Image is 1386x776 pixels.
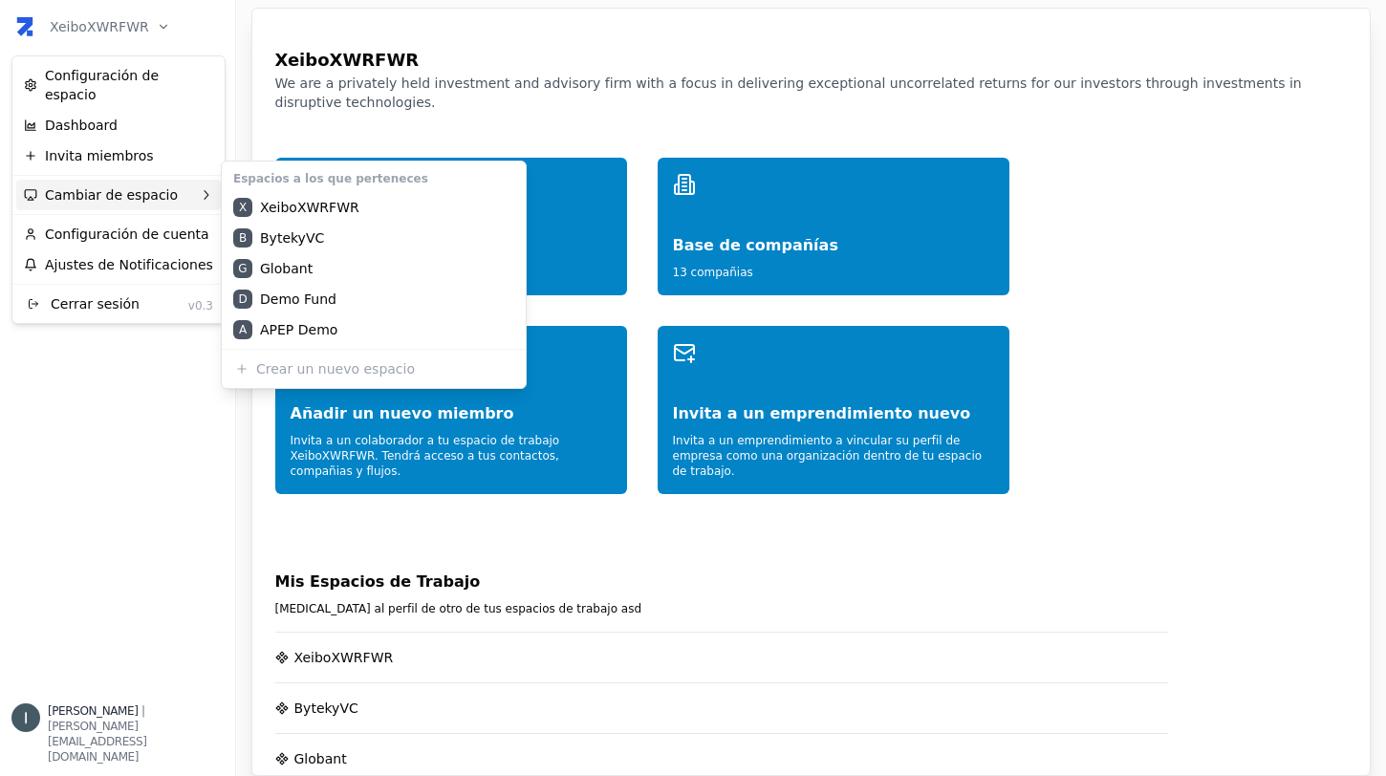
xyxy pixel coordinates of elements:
[226,223,522,253] a: BBytekyVC
[16,180,221,210] div: Cambiar de espacio
[226,192,522,223] a: XXeiboXWRFWR
[16,60,221,110] a: Configuración de espacio
[226,284,522,314] a: DDemo Fund
[233,228,252,248] div: B
[226,192,522,223] div: XeiboXWRFWR
[16,249,221,280] a: Ajustes de Notificaciones
[188,294,213,313] div: v0.3
[24,294,140,313] div: Cerrar sesión
[226,253,522,284] a: GGlobant
[226,354,522,384] div: Crear un nuevo espacio
[226,314,522,345] div: APEP Demo
[16,110,221,140] a: Dashboard
[226,284,522,314] div: Demo Fund
[11,55,226,324] div: XeiboXWRFWR
[233,320,252,339] div: A
[226,223,522,253] div: BytekyVC
[226,165,522,192] div: Espacios a los que perteneces
[233,290,252,309] div: D
[16,219,221,249] a: Configuración de cuenta
[16,140,221,171] a: Invita miembros
[226,314,522,345] a: AAPEP Demo
[233,198,252,217] div: X
[226,253,522,284] div: Globant
[233,259,252,278] div: G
